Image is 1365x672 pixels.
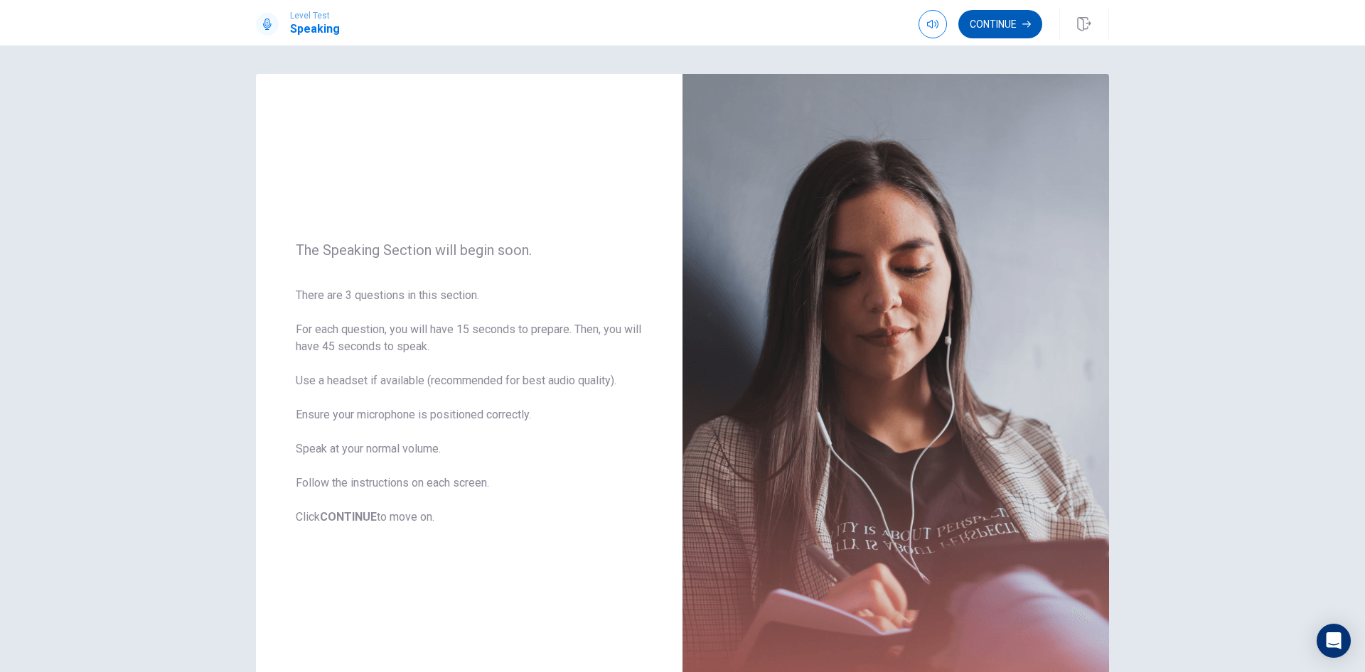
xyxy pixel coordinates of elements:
b: CONTINUE [320,510,377,524]
span: There are 3 questions in this section. For each question, you will have 15 seconds to prepare. Th... [296,287,643,526]
button: Continue [958,10,1042,38]
div: Open Intercom Messenger [1317,624,1351,658]
span: Level Test [290,11,340,21]
h1: Speaking [290,21,340,38]
span: The Speaking Section will begin soon. [296,242,643,259]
